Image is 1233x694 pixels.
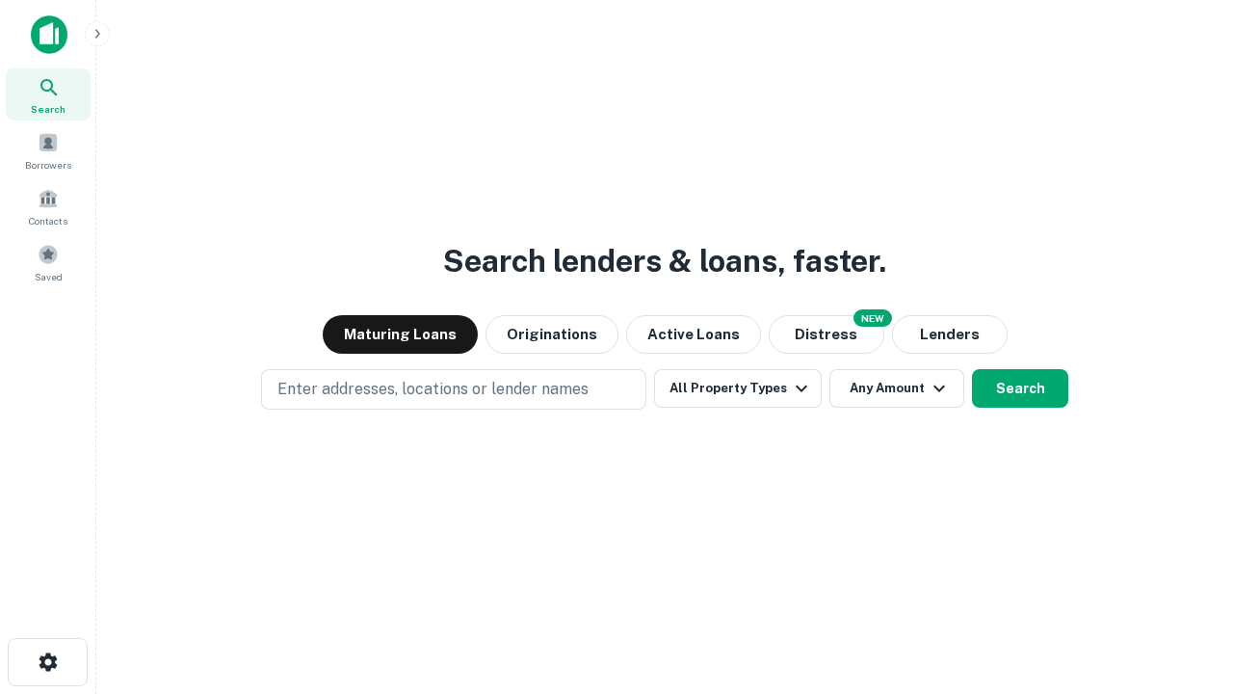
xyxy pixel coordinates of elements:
[626,315,761,354] button: Active Loans
[654,369,822,408] button: All Property Types
[323,315,478,354] button: Maturing Loans
[31,101,66,117] span: Search
[485,315,618,354] button: Originations
[6,180,91,232] a: Contacts
[6,68,91,120] a: Search
[829,369,964,408] button: Any Amount
[892,315,1008,354] button: Lenders
[6,124,91,176] a: Borrowers
[277,378,589,401] p: Enter addresses, locations or lender names
[25,157,71,173] span: Borrowers
[35,269,63,284] span: Saved
[769,315,884,354] button: Search distressed loans with lien and other non-mortgage details.
[31,15,67,54] img: capitalize-icon.png
[261,369,646,410] button: Enter addresses, locations or lender names
[29,213,67,228] span: Contacts
[853,309,892,327] div: NEW
[1137,540,1233,632] iframe: Chat Widget
[443,238,886,284] h3: Search lenders & loans, faster.
[972,369,1068,408] button: Search
[6,236,91,288] a: Saved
